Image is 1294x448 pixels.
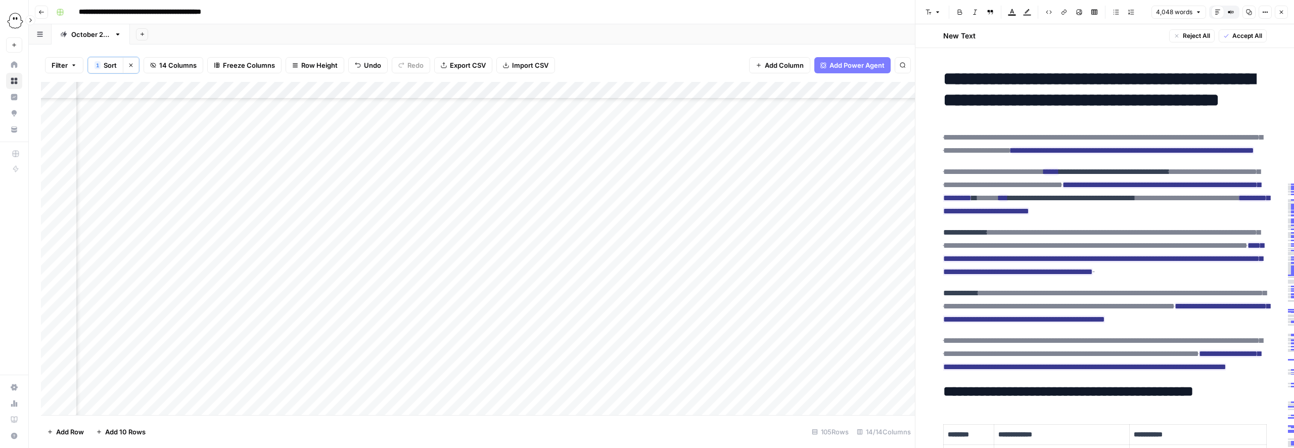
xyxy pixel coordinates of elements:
[90,424,152,440] button: Add 10 Rows
[6,105,22,121] a: Opportunities
[286,57,344,73] button: Row Height
[450,60,486,70] span: Export CSV
[1151,6,1206,19] button: 4,048 words
[808,424,853,440] div: 105 Rows
[45,57,83,73] button: Filter
[829,60,885,70] span: Add Power Agent
[364,60,381,70] span: Undo
[814,57,891,73] button: Add Power Agent
[159,60,197,70] span: 14 Columns
[301,60,338,70] span: Row Height
[6,57,22,73] a: Home
[943,31,976,41] h2: New Text
[1156,8,1192,17] span: 4,048 words
[105,427,146,437] span: Add 10 Rows
[434,57,492,73] button: Export CSV
[95,61,101,69] div: 1
[6,89,22,105] a: Insights
[207,57,282,73] button: Freeze Columns
[96,61,99,69] span: 1
[496,57,555,73] button: Import CSV
[6,412,22,428] a: Learning Hub
[88,57,123,73] button: 1Sort
[6,73,22,89] a: Browse
[1183,31,1210,40] span: Reject All
[1219,29,1267,42] button: Accept All
[407,60,424,70] span: Redo
[392,57,430,73] button: Redo
[765,60,804,70] span: Add Column
[6,428,22,444] button: Help + Support
[853,424,915,440] div: 14/14 Columns
[223,60,275,70] span: Freeze Columns
[41,424,90,440] button: Add Row
[6,379,22,395] a: Settings
[749,57,810,73] button: Add Column
[71,29,110,39] div: [DATE] edits
[6,121,22,138] a: Your Data
[6,395,22,412] a: Usage
[52,60,68,70] span: Filter
[104,60,117,70] span: Sort
[1169,29,1215,42] button: Reject All
[6,8,22,33] button: Workspace: PhantomBuster
[52,24,130,44] a: [DATE] edits
[56,427,84,437] span: Add Row
[144,57,203,73] button: 14 Columns
[6,12,24,30] img: PhantomBuster Logo
[1232,31,1262,40] span: Accept All
[348,57,388,73] button: Undo
[512,60,548,70] span: Import CSV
